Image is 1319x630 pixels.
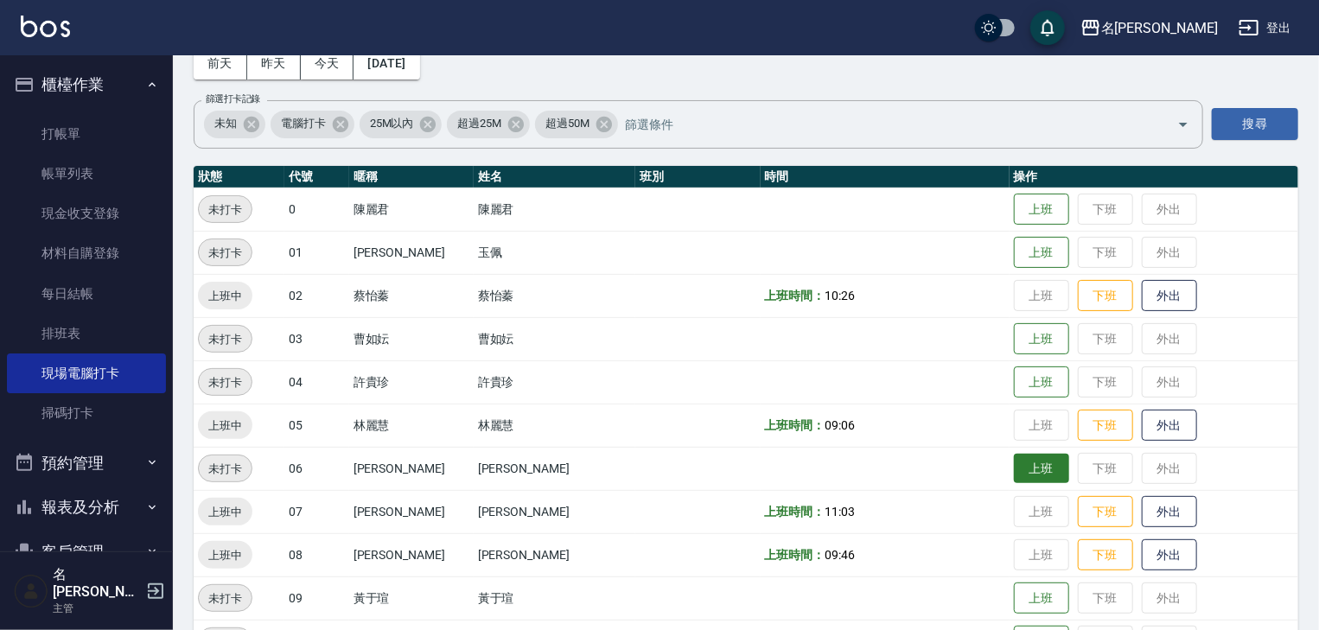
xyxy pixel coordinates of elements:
[7,233,166,273] a: 材料自購登錄
[1014,194,1069,226] button: 上班
[1232,12,1298,44] button: 登出
[284,188,349,231] td: 0
[825,505,855,519] span: 11:03
[7,353,166,393] a: 現場電腦打卡
[53,601,141,616] p: 主管
[349,317,474,360] td: 曹如妘
[1142,280,1197,312] button: 外出
[349,576,474,620] td: 黃于瑄
[7,274,166,314] a: 每日結帳
[474,576,636,620] td: 黃于瑄
[14,574,48,608] img: Person
[1078,280,1133,312] button: 下班
[474,166,636,188] th: 姓名
[1030,10,1065,45] button: save
[535,111,618,138] div: 超過50M
[825,289,855,302] span: 10:26
[284,317,349,360] td: 03
[247,48,301,80] button: 昨天
[535,115,600,132] span: 超過50M
[7,114,166,154] a: 打帳單
[194,48,247,80] button: 前天
[1078,496,1133,528] button: 下班
[199,589,252,608] span: 未打卡
[1014,582,1069,614] button: 上班
[284,490,349,533] td: 07
[349,404,474,447] td: 林麗慧
[199,460,252,478] span: 未打卡
[474,317,636,360] td: 曹如妘
[354,48,419,80] button: [DATE]
[194,166,284,188] th: 狀態
[1010,166,1298,188] th: 操作
[1074,10,1225,46] button: 名[PERSON_NAME]
[474,490,636,533] td: [PERSON_NAME]
[621,109,1147,139] input: 篩選條件
[7,485,166,530] button: 報表及分析
[206,92,260,105] label: 篩選打卡記錄
[7,441,166,486] button: 預約管理
[1142,496,1197,528] button: 外出
[1014,454,1069,484] button: 上班
[474,447,636,490] td: [PERSON_NAME]
[1014,237,1069,269] button: 上班
[198,546,252,564] span: 上班中
[825,548,855,562] span: 09:46
[447,111,530,138] div: 超過25M
[474,404,636,447] td: 林麗慧
[360,111,443,138] div: 25M以內
[284,166,349,188] th: 代號
[765,505,825,519] b: 上班時間：
[271,115,336,132] span: 電腦打卡
[1014,366,1069,398] button: 上班
[349,533,474,576] td: [PERSON_NAME]
[349,274,474,317] td: 蔡怡蓁
[199,373,252,391] span: 未打卡
[1101,17,1218,39] div: 名[PERSON_NAME]
[635,166,760,188] th: 班別
[7,194,166,233] a: 現金收支登錄
[198,503,252,521] span: 上班中
[349,447,474,490] td: [PERSON_NAME]
[474,533,636,576] td: [PERSON_NAME]
[474,188,636,231] td: 陳麗君
[198,287,252,305] span: 上班中
[7,530,166,575] button: 客戶管理
[349,360,474,404] td: 許貴珍
[474,231,636,274] td: 玉佩
[474,360,636,404] td: 許貴珍
[1142,539,1197,571] button: 外出
[7,314,166,353] a: 排班表
[1078,539,1133,571] button: 下班
[284,533,349,576] td: 08
[199,200,252,219] span: 未打卡
[284,231,349,274] td: 01
[284,447,349,490] td: 06
[7,393,166,433] a: 掃碼打卡
[301,48,354,80] button: 今天
[1142,410,1197,442] button: 外出
[765,289,825,302] b: 上班時間：
[7,62,166,107] button: 櫃檯作業
[765,548,825,562] b: 上班時間：
[349,188,474,231] td: 陳麗君
[284,404,349,447] td: 05
[765,418,825,432] b: 上班時間：
[1169,111,1197,138] button: Open
[21,16,70,37] img: Logo
[349,166,474,188] th: 暱稱
[349,231,474,274] td: [PERSON_NAME]
[1014,323,1069,355] button: 上班
[198,417,252,435] span: 上班中
[53,566,141,601] h5: 名[PERSON_NAME]
[1212,108,1298,140] button: 搜尋
[360,115,424,132] span: 25M以內
[284,274,349,317] td: 02
[199,244,252,262] span: 未打卡
[284,576,349,620] td: 09
[204,115,247,132] span: 未知
[204,111,265,138] div: 未知
[447,115,512,132] span: 超過25M
[271,111,354,138] div: 電腦打卡
[284,360,349,404] td: 04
